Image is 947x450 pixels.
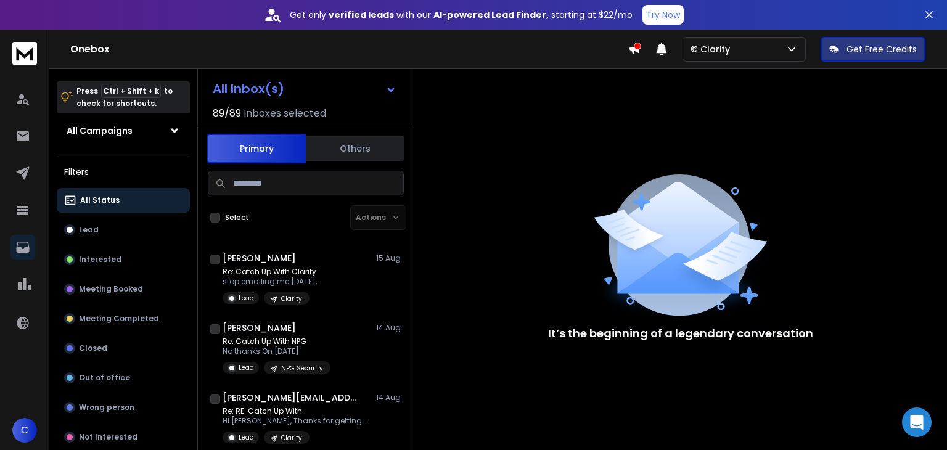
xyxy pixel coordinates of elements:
button: Try Now [642,5,684,25]
button: C [12,418,37,443]
button: All Inbox(s) [203,76,406,101]
p: 14 Aug [376,323,404,333]
p: 15 Aug [376,253,404,263]
p: Clarity [281,294,302,303]
p: Get Free Credits [847,43,917,55]
p: Re: RE: Catch Up With [223,406,371,416]
button: All Campaigns [57,118,190,143]
span: 89 / 89 [213,106,241,121]
button: Closed [57,336,190,361]
p: Press to check for shortcuts. [76,85,173,110]
img: logo [12,42,37,65]
p: Lead [239,433,254,442]
span: Ctrl + Shift + k [101,84,161,98]
p: Re: Catch Up With Clarity [223,267,317,277]
p: It’s the beginning of a legendary conversation [548,325,813,342]
h3: Filters [57,163,190,181]
p: 14 Aug [376,393,404,403]
p: Closed [79,343,107,353]
div: Open Intercom Messenger [902,407,932,437]
p: Out of office [79,373,130,383]
h1: [PERSON_NAME] [223,252,296,264]
p: Meeting Booked [79,284,143,294]
p: Lead [239,293,254,303]
h1: [PERSON_NAME][EMAIL_ADDRESS][DOMAIN_NAME] [223,391,358,404]
p: Hi [PERSON_NAME], Thanks for getting back [223,416,371,426]
h1: All Campaigns [67,125,133,137]
p: stop emailing me [DATE], [223,277,317,287]
p: © Clarity [691,43,735,55]
p: Re: Catch Up With NPG [223,337,330,346]
p: Lead [79,225,99,235]
button: Out of office [57,366,190,390]
h1: [PERSON_NAME] [223,322,296,334]
p: Interested [79,255,121,264]
p: Not Interested [79,432,137,442]
p: Try Now [646,9,680,21]
button: Others [306,135,404,162]
button: Meeting Booked [57,277,190,301]
button: Lead [57,218,190,242]
strong: AI-powered Lead Finder, [433,9,549,21]
strong: verified leads [329,9,394,21]
p: All Status [80,195,120,205]
h1: All Inbox(s) [213,83,284,95]
button: Wrong person [57,395,190,420]
p: Meeting Completed [79,314,159,324]
p: NPG Security [281,364,323,373]
p: Clarity [281,433,302,443]
p: Lead [239,363,254,372]
label: Select [225,213,249,223]
p: Wrong person [79,403,134,412]
h1: Onebox [70,42,628,57]
h3: Inboxes selected [244,106,326,121]
button: Interested [57,247,190,272]
button: Get Free Credits [821,37,925,62]
p: No thanks On [DATE] [223,346,330,356]
button: Meeting Completed [57,306,190,331]
button: All Status [57,188,190,213]
button: Not Interested [57,425,190,449]
p: Get only with our starting at $22/mo [290,9,633,21]
button: Primary [207,134,306,163]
